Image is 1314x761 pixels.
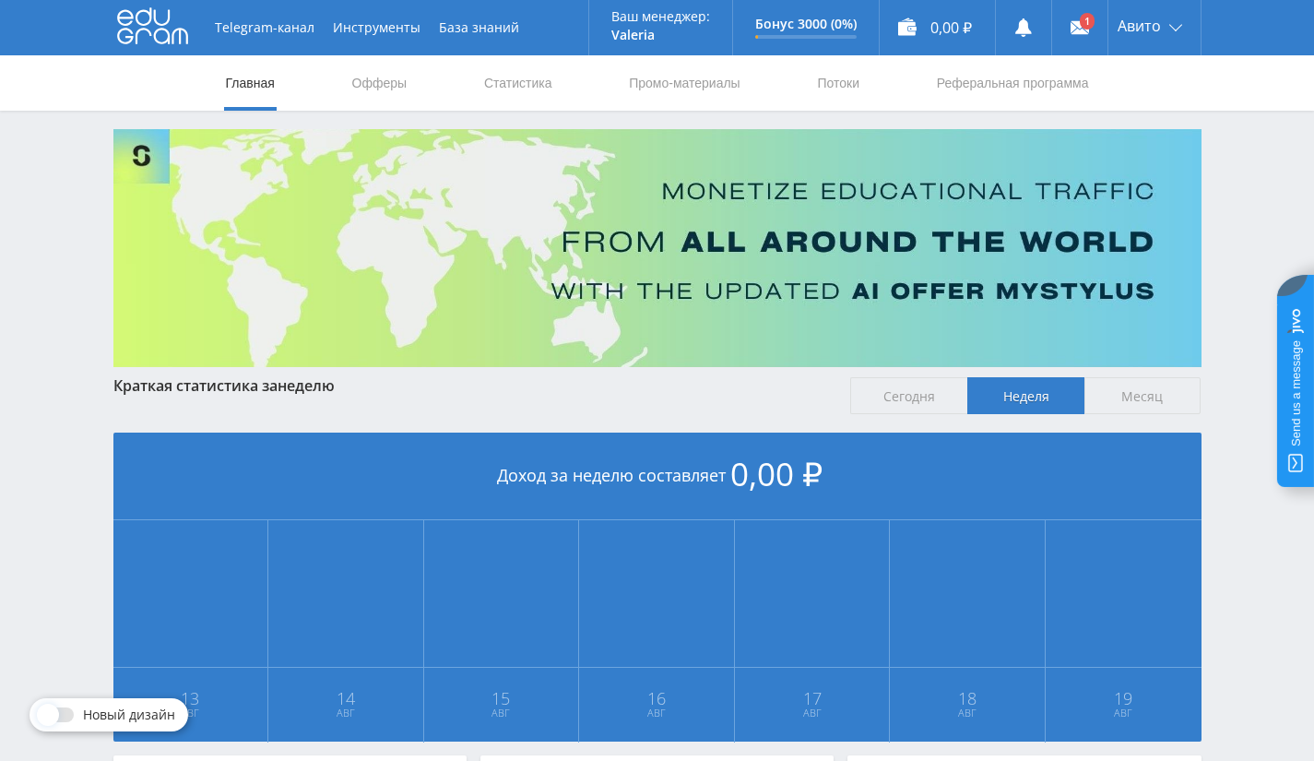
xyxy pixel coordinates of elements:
[114,706,267,720] span: Авг
[425,706,578,720] span: Авг
[113,377,833,394] div: Краткая статистика за
[278,375,335,396] span: неделю
[482,55,554,111] a: Статистика
[891,691,1044,706] span: 18
[891,706,1044,720] span: Авг
[967,377,1084,414] span: Неделя
[1084,377,1202,414] span: Месяц
[350,55,409,111] a: Офферы
[269,691,422,706] span: 14
[113,433,1202,520] div: Доход за неделю составляет
[269,706,422,720] span: Авг
[224,55,277,111] a: Главная
[83,707,175,722] span: Новый дизайн
[611,28,710,42] p: Valeria
[580,691,733,706] span: 16
[850,377,967,414] span: Сегодня
[935,55,1091,111] a: Реферальная программа
[580,706,733,720] span: Авг
[114,691,267,706] span: 13
[1047,691,1201,706] span: 19
[755,17,857,31] p: Бонус 3000 (0%)
[736,691,889,706] span: 17
[815,55,861,111] a: Потоки
[1118,18,1161,33] span: Авито
[425,691,578,706] span: 15
[627,55,741,111] a: Промо-материалы
[736,706,889,720] span: Авг
[730,452,823,495] span: 0,00 ₽
[1047,706,1201,720] span: Авг
[113,129,1202,367] img: Banner
[611,9,710,24] p: Ваш менеджер:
